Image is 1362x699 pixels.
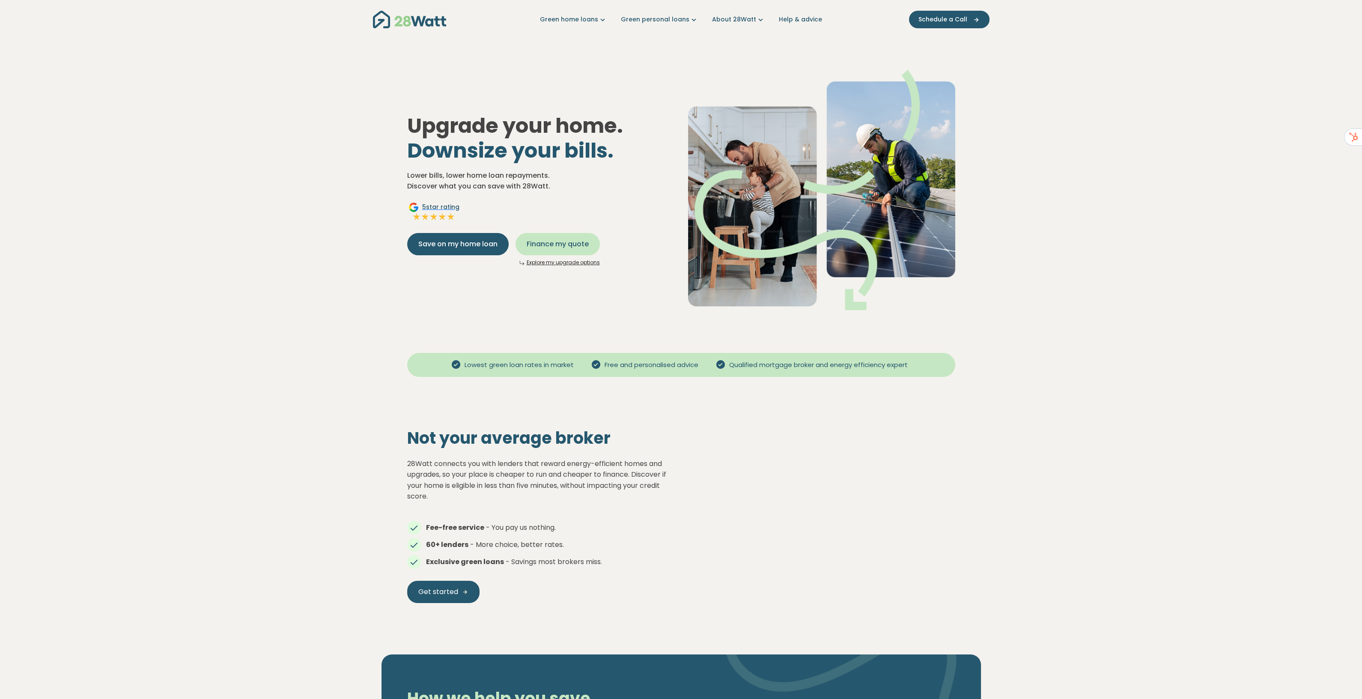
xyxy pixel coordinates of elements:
[407,136,614,165] span: Downsize your bills.
[407,458,668,502] p: 28Watt connects you with lenders that reward energy-efficient homes and upgrades, so your place i...
[470,540,564,550] span: - More choice, better rates.
[407,581,480,603] a: Get started
[426,557,504,567] strong: Exclusive green loans
[447,212,455,221] img: Full star
[407,233,509,255] button: Save on my home loan
[486,523,556,532] span: - You pay us nothing.
[726,360,911,370] span: Qualified mortgage broker and energy efficiency expert
[407,202,461,223] a: Google5star ratingFull starFull starFull starFull starFull star
[407,170,674,192] p: Lower bills, lower home loan repayments. Discover what you can save with 28Watt.
[426,540,468,550] strong: 60+ lenders
[909,11,989,28] button: Schedule a Call
[688,70,955,310] img: Dad helping toddler
[712,15,765,24] a: About 28Watt
[438,212,447,221] img: Full star
[407,114,674,163] h1: Upgrade your home.
[516,233,600,255] button: Finance my quote
[601,360,702,370] span: Free and personalised advice
[540,15,607,24] a: Green home loans
[779,15,822,24] a: Help & advice
[373,9,989,30] nav: Main navigation
[373,11,446,28] img: 28Watt
[426,523,484,532] strong: Fee-free service
[506,557,602,567] span: - Savings most brokers miss.
[407,428,668,448] h2: Not your average broker
[418,239,498,249] span: Save on my home loan
[695,429,955,602] img: Solar panel installation on a residential roof
[1319,658,1362,699] iframe: Chat Widget
[429,212,438,221] img: Full star
[408,202,419,212] img: Google
[461,360,577,370] span: Lowest green loan rates in market
[412,212,421,221] img: Full star
[527,259,600,266] a: Explore my upgrade options
[418,587,458,597] span: Get started
[527,239,589,249] span: Finance my quote
[421,212,429,221] img: Full star
[422,203,459,212] span: 5 star rating
[621,15,698,24] a: Green personal loans
[918,15,967,24] span: Schedule a Call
